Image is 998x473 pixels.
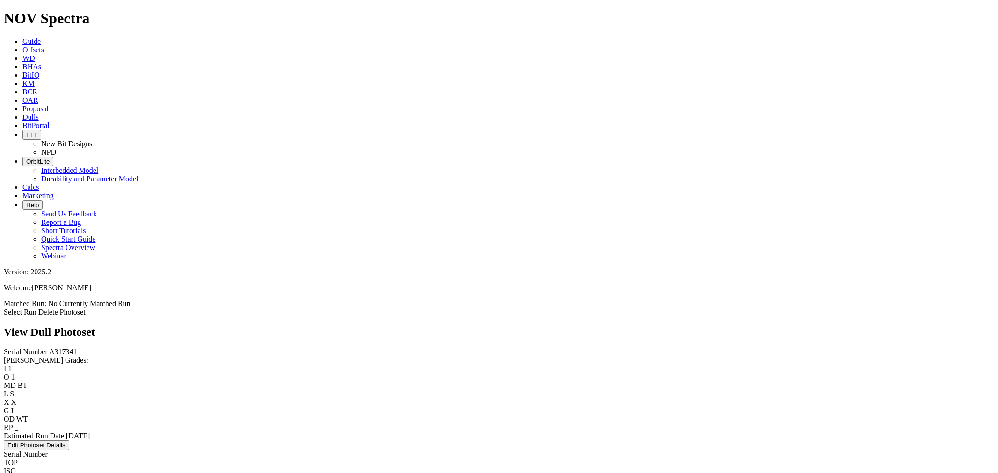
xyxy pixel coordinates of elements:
[4,450,48,458] span: Serial Number
[22,183,39,191] a: Calcs
[4,459,18,466] span: TOP
[15,423,18,431] span: _
[48,300,131,308] span: No Currently Matched Run
[26,131,37,138] span: FTT
[32,284,91,292] span: [PERSON_NAME]
[4,308,36,316] a: Select Run
[41,148,56,156] a: NPD
[41,210,97,218] a: Send Us Feedback
[4,440,69,450] button: Edit Photoset Details
[4,10,994,27] h1: NOV Spectra
[22,63,41,71] a: BHAs
[38,308,86,316] a: Delete Photoset
[4,390,8,398] label: L
[4,423,13,431] label: RP
[66,432,90,440] span: [DATE]
[49,348,77,356] span: A317341
[41,218,81,226] a: Report a Bug
[22,157,53,166] button: OrbitLite
[22,88,37,96] a: BCR
[22,130,41,140] button: FTT
[22,71,39,79] a: BitIQ
[22,79,35,87] a: KM
[22,96,38,104] a: OAR
[4,365,6,373] label: I
[41,244,95,251] a: Spectra Overview
[4,300,46,308] span: Matched Run:
[22,105,49,113] a: Proposal
[41,235,95,243] a: Quick Start Guide
[4,381,16,389] label: MD
[16,415,28,423] span: WT
[18,381,27,389] span: BT
[4,356,994,365] div: [PERSON_NAME] Grades:
[41,227,86,235] a: Short Tutorials
[41,175,138,183] a: Durability and Parameter Model
[41,166,98,174] a: Interbedded Model
[11,398,17,406] span: X
[22,46,44,54] a: Offsets
[4,284,994,292] p: Welcome
[11,373,15,381] span: 1
[26,201,39,208] span: Help
[4,407,9,415] label: G
[4,415,15,423] label: OD
[22,37,41,45] a: Guide
[41,140,92,148] a: New Bit Designs
[26,158,50,165] span: OrbitLite
[22,113,39,121] a: Dulls
[4,348,48,356] label: Serial Number
[11,407,14,415] span: I
[4,432,64,440] label: Estimated Run Date
[22,192,54,200] a: Marketing
[41,252,66,260] a: Webinar
[22,200,43,210] button: Help
[8,365,12,373] span: 1
[4,326,994,338] h2: View Dull Photoset
[22,54,35,62] a: WD
[4,373,9,381] label: O
[22,122,50,129] a: BitPortal
[10,390,14,398] span: S
[4,268,994,276] div: Version: 2025.2
[4,398,9,406] label: X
